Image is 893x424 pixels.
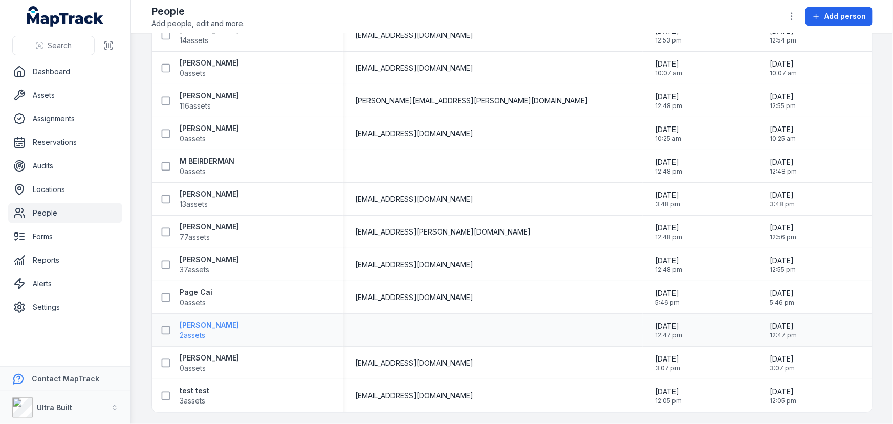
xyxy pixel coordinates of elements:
[655,288,680,299] span: [DATE]
[180,25,239,46] a: [PERSON_NAME]14assets
[27,6,104,27] a: MapTrack
[655,200,680,208] span: 3:48 pm
[770,288,794,307] time: 08/04/2025, 5:46:36 pm
[12,36,95,55] button: Search
[770,200,795,208] span: 3:48 pm
[655,92,682,102] span: [DATE]
[770,397,796,405] span: 12:05 pm
[770,36,796,45] span: 12:54 pm
[655,256,682,266] span: [DATE]
[355,391,473,401] span: [EMAIL_ADDRESS][DOMAIN_NAME]
[770,299,794,307] span: 5:46 pm
[655,124,681,135] span: [DATE]
[180,91,239,111] a: [PERSON_NAME]116assets
[655,288,680,307] time: 08/04/2025, 5:46:36 pm
[770,331,797,340] span: 12:47 pm
[8,297,122,317] a: Settings
[8,250,122,270] a: Reports
[655,59,682,77] time: 09/07/2025, 10:07:44 am
[355,129,473,139] span: [EMAIL_ADDRESS][DOMAIN_NAME]
[655,26,682,45] time: 04/07/2025, 12:53:20 pm
[655,397,682,405] span: 12:05 pm
[180,58,239,68] strong: [PERSON_NAME]
[655,102,682,110] span: 12:48 pm
[770,321,797,340] time: 08/04/2025, 12:47:30 pm
[180,58,239,78] a: [PERSON_NAME]0assets
[770,190,795,200] span: [DATE]
[655,135,681,143] span: 10:25 am
[655,299,680,307] span: 5:46 pm
[180,232,210,242] span: 77 assets
[655,387,682,405] time: 30/05/2025, 12:05:52 pm
[8,203,122,223] a: People
[770,266,796,274] span: 12:55 pm
[655,354,680,372] time: 21/07/2025, 3:07:00 pm
[355,227,531,237] span: [EMAIL_ADDRESS][PERSON_NAME][DOMAIN_NAME]
[655,321,682,331] span: [DATE]
[8,179,122,200] a: Locations
[8,156,122,176] a: Audits
[180,353,239,363] strong: [PERSON_NAME]
[655,354,680,364] span: [DATE]
[180,134,206,144] span: 0 assets
[180,222,239,242] a: [PERSON_NAME]77assets
[180,156,234,166] strong: M BEIRDERMAN
[655,190,680,208] time: 16/07/2025, 3:48:52 pm
[655,36,682,45] span: 12:53 pm
[770,223,796,233] span: [DATE]
[180,123,239,134] strong: [PERSON_NAME]
[180,330,205,341] span: 2 assets
[655,223,682,241] time: 08/04/2025, 12:48:45 pm
[770,26,796,45] time: 04/07/2025, 12:54:09 pm
[770,92,796,102] span: [DATE]
[48,40,72,51] span: Search
[180,396,205,406] span: 3 assets
[180,222,239,232] strong: [PERSON_NAME]
[655,321,682,340] time: 08/04/2025, 12:47:30 pm
[180,189,239,209] a: [PERSON_NAME]13assets
[770,364,795,372] span: 3:07 pm
[805,7,873,26] button: Add person
[770,124,796,143] time: 08/04/2025, 10:25:30 am
[355,358,473,368] span: [EMAIL_ADDRESS][DOMAIN_NAME]
[355,96,588,106] span: [PERSON_NAME][EMAIL_ADDRESS][PERSON_NAME][DOMAIN_NAME]
[180,265,209,275] span: 37 assets
[180,101,211,111] span: 116 assets
[655,266,682,274] span: 12:48 pm
[355,194,473,204] span: [EMAIL_ADDRESS][DOMAIN_NAME]
[655,364,680,372] span: 3:07 pm
[770,256,796,266] span: [DATE]
[770,157,797,167] span: [DATE]
[770,321,797,331] span: [DATE]
[770,157,797,176] time: 08/04/2025, 12:48:17 pm
[655,69,682,77] span: 10:07 am
[355,292,473,303] span: [EMAIL_ADDRESS][DOMAIN_NAME]
[770,59,797,69] span: [DATE]
[824,11,866,22] span: Add person
[655,124,681,143] time: 08/04/2025, 10:25:30 am
[770,135,796,143] span: 10:25 am
[180,68,206,78] span: 0 assets
[655,157,682,176] time: 08/04/2025, 12:48:17 pm
[151,18,245,29] span: Add people, edit and more.
[770,354,795,364] span: [DATE]
[355,30,473,40] span: [EMAIL_ADDRESS][DOMAIN_NAME]
[770,59,797,77] time: 09/07/2025, 10:07:44 am
[8,85,122,105] a: Assets
[655,233,682,241] span: 12:48 pm
[655,256,682,274] time: 08/04/2025, 12:48:39 pm
[770,233,796,241] span: 12:56 pm
[655,157,682,167] span: [DATE]
[8,61,122,82] a: Dashboard
[655,387,682,397] span: [DATE]
[180,386,209,396] strong: test test
[770,223,796,241] time: 23/04/2025, 12:56:21 pm
[180,320,239,330] strong: [PERSON_NAME]
[180,156,234,177] a: M BEIRDERMAN0assets
[8,226,122,247] a: Forms
[770,354,795,372] time: 21/07/2025, 3:07:00 pm
[770,124,796,135] span: [DATE]
[180,353,239,373] a: [PERSON_NAME]0assets
[180,35,208,46] span: 14 assets
[655,190,680,200] span: [DATE]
